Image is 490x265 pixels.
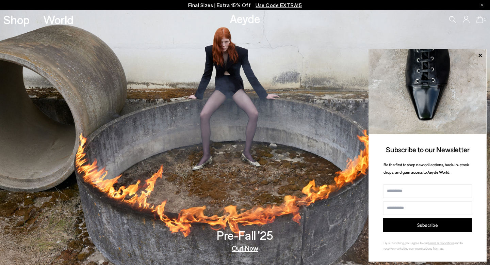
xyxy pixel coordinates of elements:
[383,241,428,245] span: By subscribing, you agree to our
[476,16,483,23] a: 1
[428,241,454,245] a: Terms & Conditions
[369,49,487,134] img: ca3f721fb6ff708a270709c41d776025.jpg
[383,218,472,232] button: Subscribe
[386,145,470,154] span: Subscribe to our Newsletter
[3,14,30,26] a: Shop
[256,2,302,8] span: Navigate to /collections/ss25-final-sizes
[483,18,487,21] span: 1
[230,11,260,26] a: Aeyde
[188,1,302,10] p: Final Sizes | Extra 15% Off
[383,162,469,175] span: Be the first to shop new collections, back-in-stock drops, and gain access to Aeyde World.
[217,229,273,241] h3: Pre-Fall '25
[232,245,258,251] a: Out Now
[43,14,73,26] a: World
